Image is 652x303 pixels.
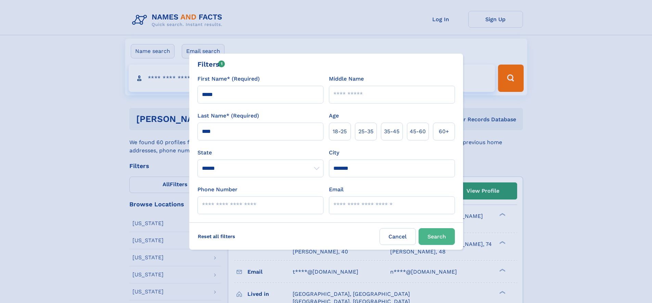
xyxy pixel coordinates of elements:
[358,127,373,136] span: 25‑35
[439,127,449,136] span: 60+
[329,149,339,157] label: City
[197,185,238,194] label: Phone Number
[193,228,240,245] label: Reset all filters
[329,112,339,120] label: Age
[197,112,259,120] label: Last Name* (Required)
[410,127,426,136] span: 45‑60
[197,149,323,157] label: State
[384,127,399,136] span: 35‑45
[197,75,260,83] label: First Name* (Required)
[329,75,364,83] label: Middle Name
[329,185,344,194] label: Email
[197,59,225,69] div: Filters
[419,228,455,245] button: Search
[333,127,347,136] span: 18‑25
[380,228,416,245] label: Cancel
